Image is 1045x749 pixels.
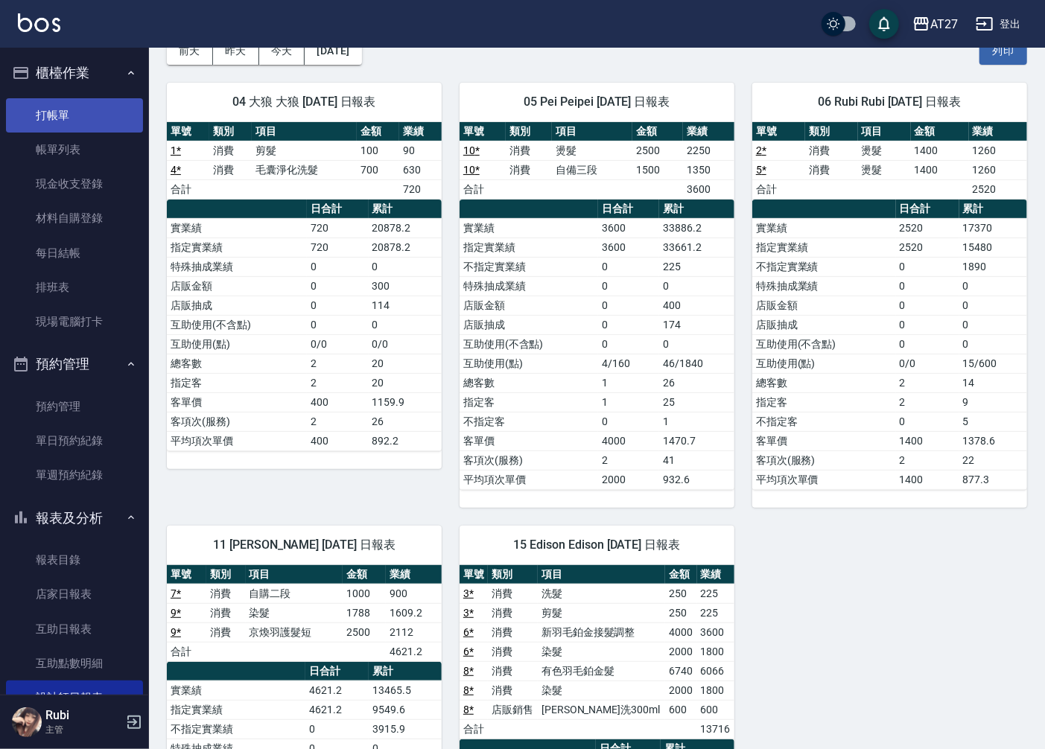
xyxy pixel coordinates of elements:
[752,122,805,141] th: 單號
[906,9,964,39] button: AT27
[399,179,442,199] td: 720
[896,257,959,276] td: 0
[552,160,632,179] td: 自備三段
[167,200,442,451] table: a dense table
[460,719,488,739] td: 合計
[369,276,442,296] td: 300
[206,584,246,603] td: 消費
[598,200,659,219] th: 日合計
[959,450,1027,470] td: 22
[598,276,659,296] td: 0
[252,160,357,179] td: 毛囊淨化洗髮
[246,565,343,584] th: 項目
[460,450,598,470] td: 客項次(服務)
[770,95,1009,109] span: 06 Rubi Rubi [DATE] 日報表
[665,700,696,719] td: 600
[752,354,896,373] td: 互助使用(點)
[167,642,206,661] td: 合計
[246,603,343,622] td: 染髮
[167,218,307,238] td: 實業績
[369,662,442,681] th: 累計
[752,373,896,392] td: 總客數
[659,218,734,238] td: 33886.2
[959,315,1027,334] td: 0
[598,238,659,257] td: 3600
[659,257,734,276] td: 225
[460,334,598,354] td: 互助使用(不含點)
[307,315,369,334] td: 0
[460,122,506,141] th: 單號
[858,160,911,179] td: 燙髮
[598,431,659,450] td: 4000
[209,160,252,179] td: 消費
[6,499,143,538] button: 報表及分析
[896,238,959,257] td: 2520
[18,13,60,32] img: Logo
[959,392,1027,412] td: 9
[598,257,659,276] td: 0
[598,315,659,334] td: 0
[659,276,734,296] td: 0
[488,622,538,642] td: 消費
[538,603,665,622] td: 剪髮
[167,122,209,141] th: 單號
[538,642,665,661] td: 染髮
[959,200,1027,219] th: 累計
[598,373,659,392] td: 1
[460,276,598,296] td: 特殊抽成業績
[167,412,307,431] td: 客項次(服務)
[959,334,1027,354] td: 0
[665,622,696,642] td: 4000
[6,305,143,339] a: 現場電腦打卡
[252,141,357,160] td: 剪髮
[959,257,1027,276] td: 1890
[477,538,717,552] span: 15 Edison Edison [DATE] 日報表
[307,412,369,431] td: 2
[697,565,734,584] th: 業績
[632,141,683,160] td: 2500
[752,122,1027,200] table: a dense table
[488,603,538,622] td: 消費
[683,122,734,141] th: 業績
[911,141,969,160] td: 1400
[979,37,1027,65] button: 列印
[6,236,143,270] a: 每日結帳
[538,622,665,642] td: 新羽毛鉑金接髮調整
[752,450,896,470] td: 客項次(服務)
[167,681,305,700] td: 實業績
[697,681,734,700] td: 1800
[896,450,959,470] td: 2
[167,179,209,199] td: 合計
[386,565,442,584] th: 業績
[752,200,1027,490] table: a dense table
[386,603,442,622] td: 1609.2
[538,661,665,681] td: 有色羽毛鉑金髮
[697,622,734,642] td: 3600
[959,412,1027,431] td: 5
[167,373,307,392] td: 指定客
[969,160,1027,179] td: 1260
[6,612,143,646] a: 互助日報表
[460,179,506,199] td: 合計
[752,315,896,334] td: 店販抽成
[307,392,369,412] td: 400
[6,98,143,133] a: 打帳單
[305,719,369,739] td: 0
[752,238,896,257] td: 指定實業績
[460,392,598,412] td: 指定客
[167,334,307,354] td: 互助使用(點)
[752,334,896,354] td: 互助使用(不含點)
[752,257,896,276] td: 不指定實業績
[206,565,246,584] th: 類別
[305,37,361,65] button: [DATE]
[477,95,717,109] span: 05 Pei Peipei [DATE] 日報表
[6,424,143,458] a: 單日預約紀錄
[858,141,911,160] td: 燙髮
[460,565,734,739] table: a dense table
[307,373,369,392] td: 2
[959,218,1027,238] td: 17370
[357,141,399,160] td: 100
[460,431,598,450] td: 客單價
[683,179,734,199] td: 3600
[460,565,488,584] th: 單號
